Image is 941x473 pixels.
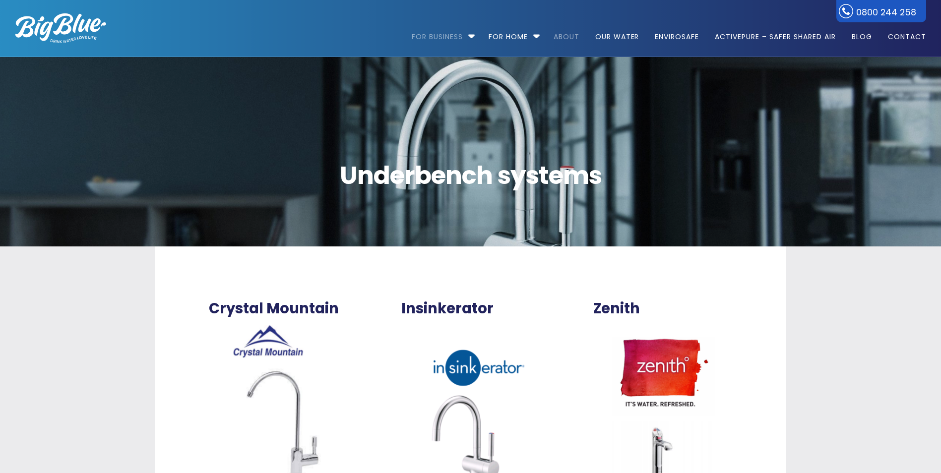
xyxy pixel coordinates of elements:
img: logo [15,13,106,43]
iframe: Chatbot [876,408,927,459]
span: Crystal Mountain [209,300,339,317]
span: Insinkerator [401,300,494,317]
span: Underbench systems [93,163,849,188]
span: Zenith [593,300,640,317]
